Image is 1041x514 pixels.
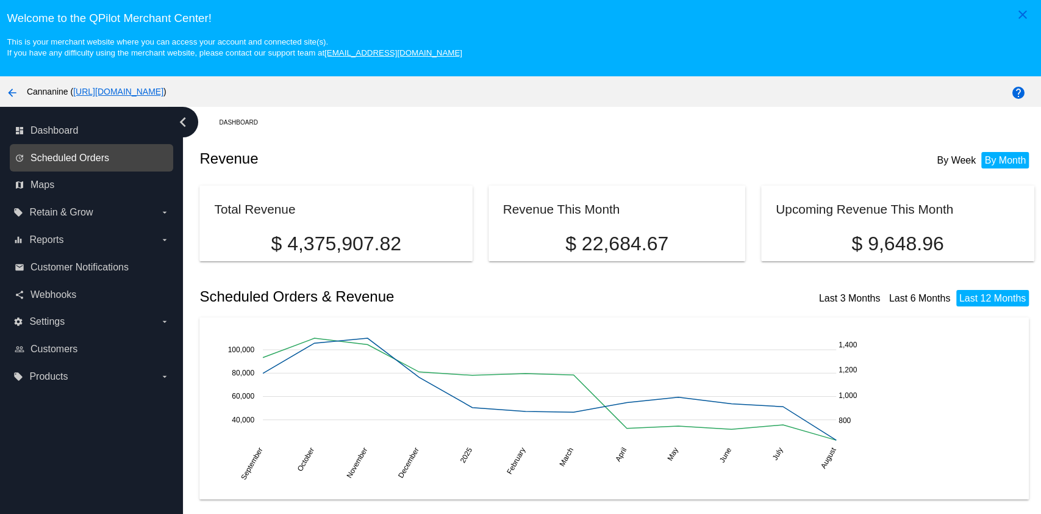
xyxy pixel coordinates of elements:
h2: Revenue This Month [503,202,620,216]
a: [URL][DOMAIN_NAME] [73,87,163,96]
h2: Total Revenue [214,202,295,216]
text: 1,400 [839,341,857,349]
p: $ 4,375,907.82 [214,233,457,255]
span: Retain & Grow [29,207,93,218]
text: October [296,446,316,473]
i: share [15,290,24,300]
text: June [718,446,733,464]
i: local_offer [13,208,23,217]
h2: Scheduled Orders & Revenue [199,288,617,305]
i: email [15,262,24,272]
text: December [396,446,421,480]
a: email Customer Notifications [15,258,170,277]
mat-icon: help [1011,85,1026,100]
i: local_offer [13,372,23,382]
text: 40,000 [232,415,255,424]
h2: Revenue [199,150,617,167]
i: people_outline [15,344,24,354]
a: Dashboard [219,113,268,132]
text: 2025 [459,446,474,464]
span: Scheduled Orders [30,153,109,164]
text: 60,000 [232,392,255,400]
span: Maps [30,179,54,190]
text: May [666,446,680,463]
text: February [505,446,527,476]
a: [EMAIL_ADDRESS][DOMAIN_NAME] [324,48,462,57]
a: share Webhooks [15,285,170,305]
span: Reports [29,234,63,245]
text: July [771,446,785,462]
i: settings [13,317,23,327]
a: Last 3 Months [819,293,881,303]
i: arrow_drop_down [160,235,170,245]
mat-icon: close [1015,7,1030,22]
span: Settings [29,316,65,327]
i: update [15,153,24,163]
i: arrow_drop_down [160,208,170,217]
a: update Scheduled Orders [15,148,170,168]
span: Products [29,371,68,382]
i: map [15,180,24,190]
h2: Upcoming Revenue This Month [776,202,953,216]
span: Customer Notifications [30,262,129,273]
a: map Maps [15,175,170,195]
a: Last 12 Months [959,293,1026,303]
a: people_outline Customers [15,339,170,359]
i: dashboard [15,126,24,136]
p: $ 9,648.96 [776,233,1019,255]
span: Cannanine ( ) [27,87,166,96]
text: 80,000 [232,369,255,377]
text: March [558,446,576,468]
a: dashboard Dashboard [15,121,170,140]
h3: Welcome to the QPilot Merchant Center! [7,12,1034,25]
text: 1,000 [839,391,857,400]
text: August [819,446,838,470]
span: Customers [30,344,77,355]
p: $ 22,684.67 [503,233,731,255]
i: arrow_drop_down [160,317,170,327]
text: 100,000 [228,346,255,354]
small: This is your merchant website where you can access your account and connected site(s). If you hav... [7,37,462,57]
text: 1,200 [839,366,857,374]
span: Webhooks [30,289,76,300]
i: arrow_drop_down [160,372,170,382]
a: Last 6 Months [889,293,951,303]
text: November [345,446,370,480]
text: September [240,446,265,482]
i: equalizer [13,235,23,245]
li: By Week [934,152,979,168]
mat-icon: arrow_back [5,85,20,100]
span: Dashboard [30,125,78,136]
i: chevron_left [173,112,193,132]
li: By Month [981,152,1029,168]
text: 800 [839,416,851,425]
text: April [614,446,629,463]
